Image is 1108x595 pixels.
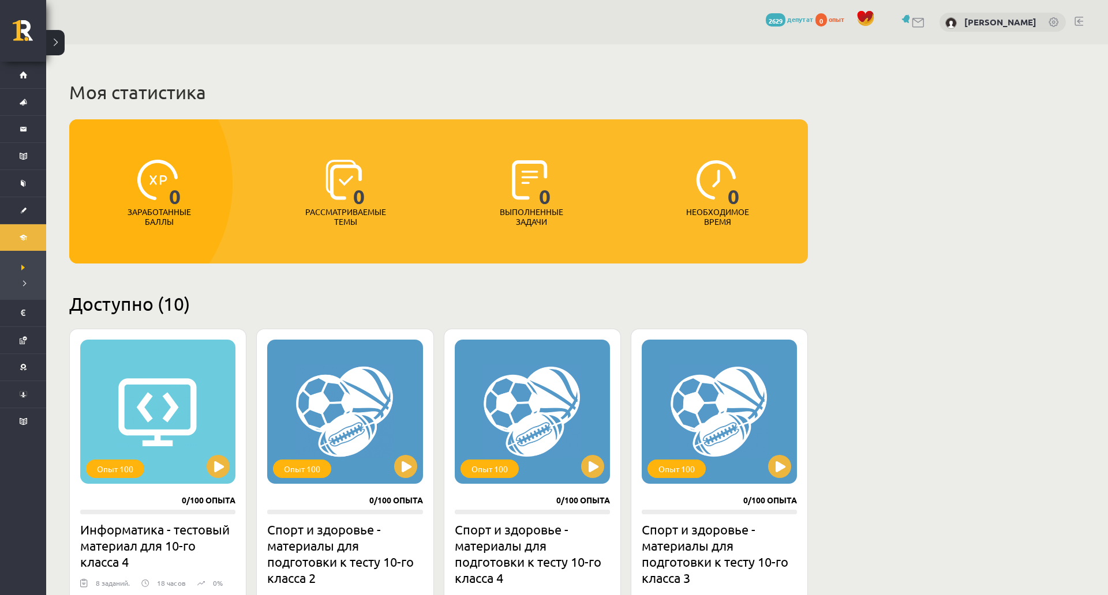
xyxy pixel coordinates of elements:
[471,464,508,474] font: Опыт 100
[80,522,230,569] font: Информатика - тестовый материал для 10-го класса 4
[284,464,320,474] font: Опыт 100
[97,464,133,474] font: Опыт 100
[829,14,845,24] font: опыт
[169,184,181,209] font: 0
[69,292,190,315] font: Доступно (10)
[325,160,362,200] img: icon-learned-topics-4a711ccc23c960034f471b6e78daf4a3bad4a20eaf4de84257b87e66633f6470.svg
[213,578,223,588] font: 0%
[455,522,601,585] font: Спорт и здоровье - материалы для подготовки к тесту 10-го класса 4
[658,464,695,474] font: Опыт 100
[157,578,186,588] font: 18 часов
[137,160,178,200] img: icon-xp-0682a9bc20223a9ccc6f5883a126b849a74cddfe5390d2b41b4391c66f2066e7.svg
[769,16,783,25] font: 2629
[819,16,823,25] font: 0
[128,206,191,227] font: Заработанные баллы
[305,206,386,227] font: Рассматриваемые темы
[696,160,736,200] img: icon-clock-7be60019b62300814b6bd22b8e044499b485619524d84068768e800edab66f18.svg
[353,184,365,209] font: 0
[500,206,563,227] font: Выполненные задачи
[686,206,749,227] font: Необходимое время
[945,17,957,29] img: Эния Грейтайте
[96,578,130,588] font: 8 заданий.
[539,184,551,209] font: 0
[642,522,788,585] font: Спорт и здоровье - материалы для подготовки к тесту 10-го класса 3
[69,81,206,103] font: Моя статистика
[766,14,814,24] a: 2629 депутат
[512,160,548,200] img: icon-completed-tasks-ad58ae20a441b2904462921112bc710f1caf180af7a3daa7317a5a94f2d26646.svg
[267,522,414,585] font: Спорт и здоровье - материалы для подготовки к тесту 10-го класса 2
[964,16,1036,28] a: [PERSON_NAME]
[728,184,740,209] font: 0
[815,14,851,24] a: 0 опыт
[13,20,46,49] a: Рижская 1-я средняя школа заочного обучения
[787,14,814,24] font: депутат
